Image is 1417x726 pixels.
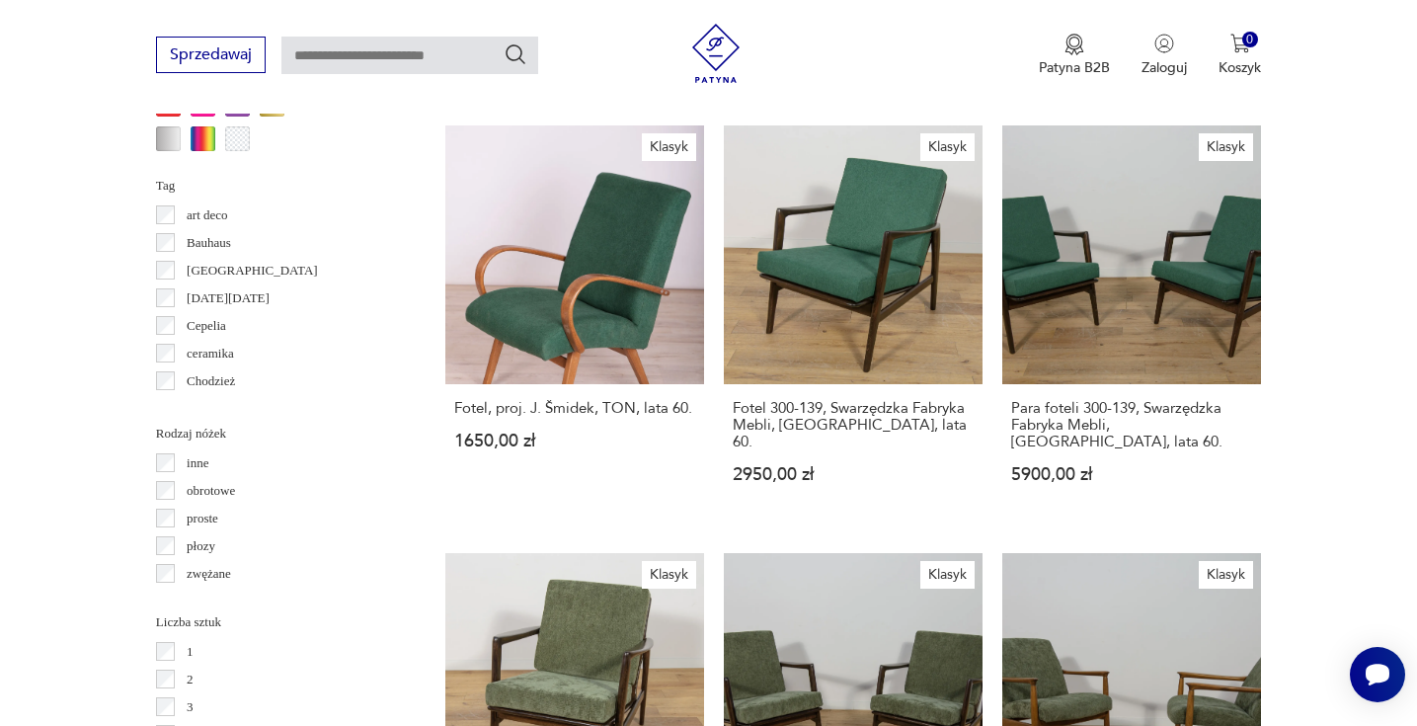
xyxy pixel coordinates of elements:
p: płozy [187,535,215,557]
p: 1 [187,641,194,663]
p: Ćmielów [187,398,234,420]
button: Zaloguj [1141,34,1187,77]
p: Cepelia [187,315,226,337]
button: Sprzedawaj [156,37,266,73]
a: Sprzedawaj [156,49,266,63]
p: inne [187,452,208,474]
img: Ikona koszyka [1230,34,1250,53]
p: zwężane [187,563,231,585]
img: Ikonka użytkownika [1154,34,1174,53]
a: KlasykFotel, proj. J. Šmidek, TON, lata 60.Fotel, proj. J. Šmidek, TON, lata 60.1650,00 zł [445,125,704,522]
img: Patyna - sklep z meblami i dekoracjami vintage [686,24,746,83]
iframe: Smartsupp widget button [1350,647,1405,702]
a: KlasykPara foteli 300-139, Swarzędzka Fabryka Mebli, Polska, lata 60.Para foteli 300-139, Swarzęd... [1002,125,1261,522]
p: [GEOGRAPHIC_DATA] [187,260,318,282]
p: Patyna B2B [1039,58,1110,77]
p: 5900,00 zł [1011,466,1252,483]
button: 0Koszyk [1219,34,1261,77]
p: 3 [187,696,194,718]
img: Ikona medalu [1064,34,1084,55]
p: Rodzaj nóżek [156,423,398,444]
p: art deco [187,204,228,226]
button: Szukaj [504,42,527,66]
p: 2 [187,669,194,690]
a: KlasykFotel 300-139, Swarzędzka Fabryka Mebli, Polska, lata 60.Fotel 300-139, Swarzędzka Fabryka ... [724,125,983,522]
p: proste [187,508,218,529]
p: Koszyk [1219,58,1261,77]
p: 2950,00 zł [733,466,974,483]
h3: Para foteli 300-139, Swarzędzka Fabryka Mebli, [GEOGRAPHIC_DATA], lata 60. [1011,400,1252,450]
a: Ikona medaluPatyna B2B [1039,34,1110,77]
p: 1650,00 zł [454,433,695,449]
p: Tag [156,175,398,197]
button: Patyna B2B [1039,34,1110,77]
h3: Fotel 300-139, Swarzędzka Fabryka Mebli, [GEOGRAPHIC_DATA], lata 60. [733,400,974,450]
p: obrotowe [187,480,235,502]
p: [DATE][DATE] [187,287,270,309]
p: ceramika [187,343,234,364]
h3: Fotel, proj. J. Šmidek, TON, lata 60. [454,400,695,417]
div: 0 [1242,32,1259,48]
p: Liczba sztuk [156,611,398,633]
p: Bauhaus [187,232,231,254]
p: Zaloguj [1141,58,1187,77]
p: Chodzież [187,370,235,392]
